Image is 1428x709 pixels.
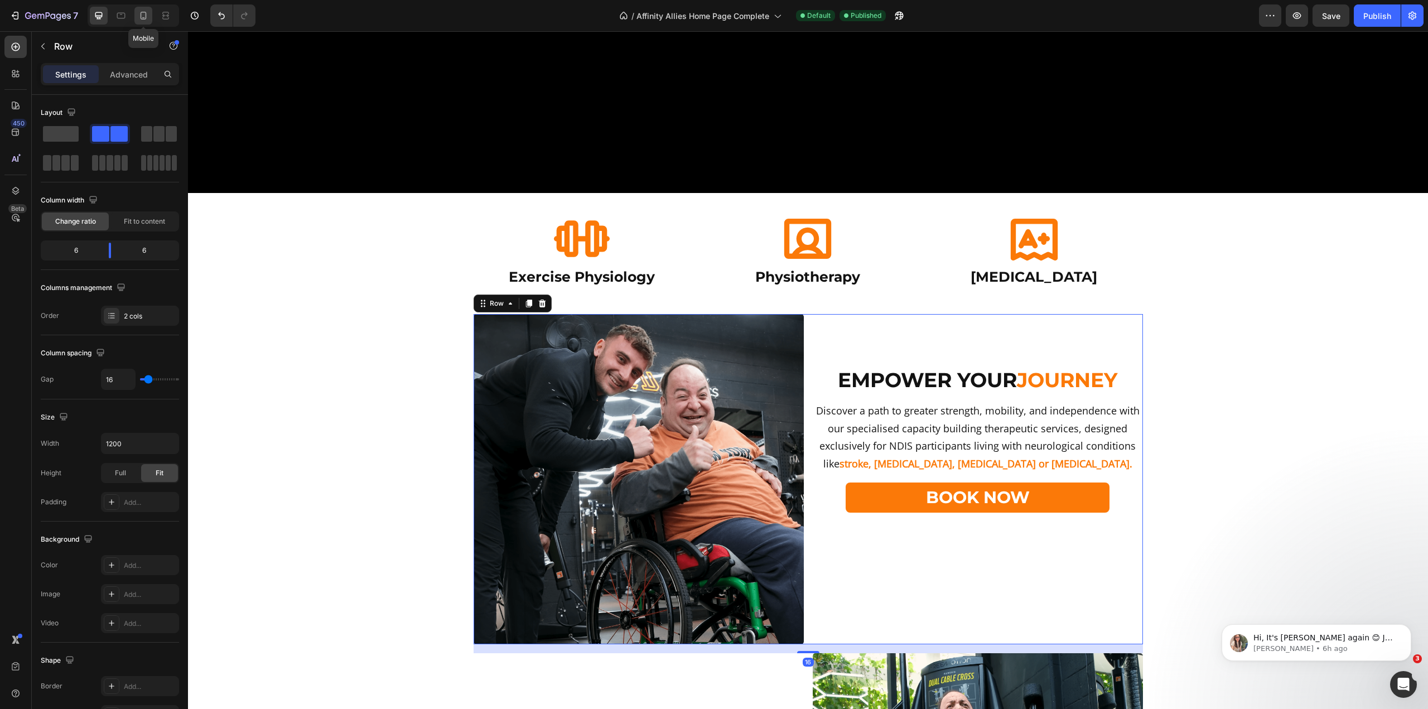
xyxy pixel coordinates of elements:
[41,653,76,668] div: Shape
[43,243,100,258] div: 6
[652,426,944,439] strong: stroke, [MEDICAL_DATA], [MEDICAL_DATA] or [MEDICAL_DATA].
[49,32,192,130] span: Hi, It's [PERSON_NAME] again 😊 Just want to follow up since I have not received any response from...
[120,243,177,258] div: 6
[286,235,503,256] h2: Exercise Physiology
[41,618,59,628] div: Video
[156,468,163,478] span: Fit
[124,619,176,629] div: Add...
[41,532,95,547] div: Background
[41,589,60,599] div: Image
[55,216,96,226] span: Change ratio
[1313,4,1349,27] button: Save
[102,369,135,389] input: Auto
[210,4,255,27] div: Undo/Redo
[738,458,842,475] p: Book Now
[300,267,318,277] div: Row
[55,69,86,80] p: Settings
[1413,654,1422,663] span: 3
[658,451,922,481] a: Book Now
[124,590,176,600] div: Add...
[41,193,100,208] div: Column width
[615,626,626,635] div: 16
[650,336,829,361] span: Empower Your
[807,11,831,21] span: Default
[11,119,27,128] div: 450
[41,410,70,425] div: Size
[41,311,59,321] div: Order
[110,69,148,80] p: Advanced
[115,468,126,478] span: Full
[4,4,83,27] button: 7
[188,31,1428,709] iframe: Design area
[41,497,66,507] div: Padding
[41,560,58,570] div: Color
[1363,10,1391,22] div: Publish
[124,561,176,571] div: Add...
[124,216,165,226] span: Fit to content
[1390,671,1417,698] iframe: Intercom live chat
[41,281,128,296] div: Columns management
[41,105,78,120] div: Layout
[54,40,149,53] p: Row
[636,10,769,22] span: Affinity Allies Home Page Complete
[124,682,176,692] div: Add...
[1205,601,1428,679] iframe: Intercom notifications message
[124,498,176,508] div: Add...
[41,681,62,691] div: Border
[41,346,107,361] div: Column spacing
[512,235,729,256] h2: Physiotherapy
[49,43,192,53] p: Message from Ann, sent 6h ago
[1322,11,1340,21] span: Save
[829,336,929,361] span: Journey
[631,10,634,22] span: /
[851,11,881,21] span: Published
[102,433,178,454] input: Auto
[628,373,952,439] span: Discover a path to greater strength, mobility, and independence with our specialised capacity bui...
[390,676,511,700] span: How Your
[1354,4,1401,27] button: Publish
[41,438,59,448] div: Width
[41,468,61,478] div: Height
[124,311,176,321] div: 2 cols
[8,204,27,213] div: Beta
[41,374,54,384] div: Gap
[73,9,78,22] p: 7
[737,235,954,256] h2: [MEDICAL_DATA]
[286,283,616,613] img: gempages_504870558316364679-b94ca01a-3139-45d0-88bb-8c9f45e75e81.png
